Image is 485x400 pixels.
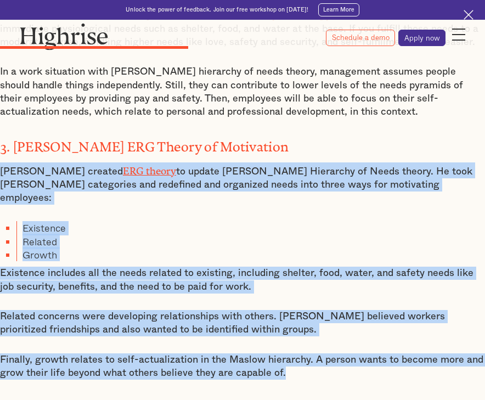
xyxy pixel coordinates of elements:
[126,6,308,14] div: Unlock the power of feedback. Join our free workshop on [DATE]!
[398,30,445,46] a: Apply now
[318,3,359,16] a: Learn More
[16,248,485,261] li: Growth
[16,235,485,248] li: Related
[16,221,485,234] li: Existence
[20,23,108,50] img: Highrise logo
[464,10,473,20] img: Cross icon
[326,30,395,46] a: Schedule a demo
[123,165,176,172] a: ERG theory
